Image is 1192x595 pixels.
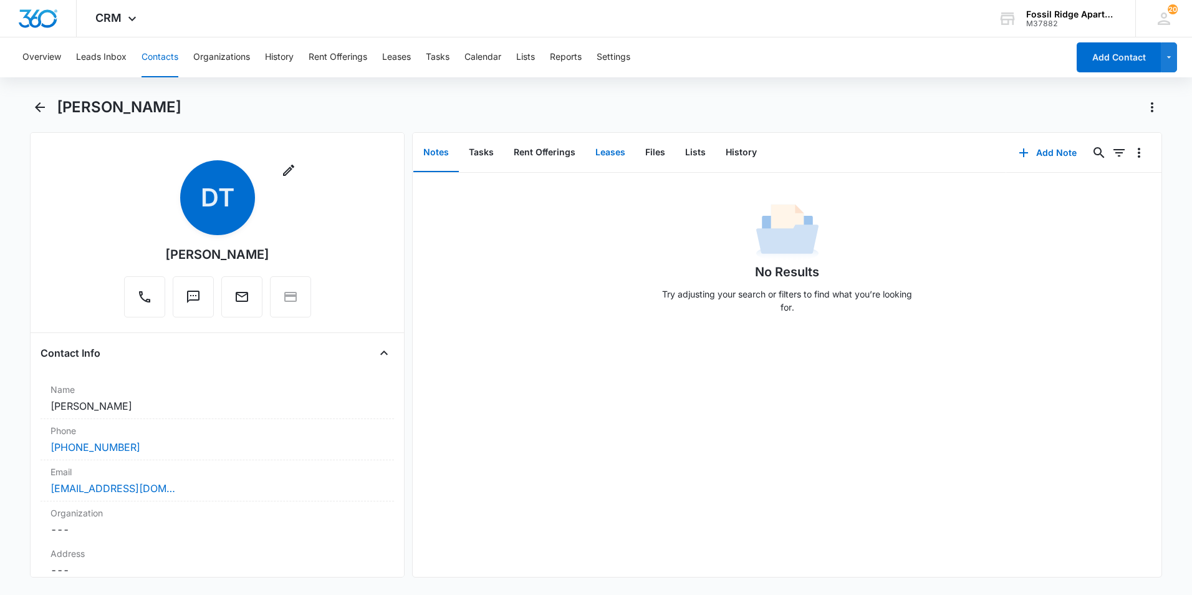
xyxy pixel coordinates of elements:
[1026,19,1117,28] div: account id
[382,37,411,77] button: Leases
[165,245,269,264] div: [PERSON_NAME]
[41,346,100,360] h4: Contact Info
[50,383,384,396] label: Name
[426,37,449,77] button: Tasks
[41,501,394,542] div: Organization---
[755,263,819,281] h1: No Results
[57,98,181,117] h1: [PERSON_NAME]
[413,133,459,172] button: Notes
[124,296,165,306] a: Call
[142,37,178,77] button: Contacts
[41,378,394,419] div: Name[PERSON_NAME]
[585,133,635,172] button: Leases
[50,465,384,478] label: Email
[41,419,394,460] div: Phone[PHONE_NUMBER]
[50,563,384,578] dd: ---
[504,133,585,172] button: Rent Offerings
[550,37,582,77] button: Reports
[464,37,501,77] button: Calendar
[50,547,384,560] label: Address
[173,276,214,317] button: Text
[656,288,918,314] p: Try adjusting your search or filters to find what you’re looking for.
[1142,97,1162,117] button: Actions
[1006,138,1089,168] button: Add Note
[50,506,384,520] label: Organization
[50,424,384,437] label: Phone
[459,133,504,172] button: Tasks
[1026,9,1117,19] div: account name
[193,37,250,77] button: Organizations
[1077,42,1161,72] button: Add Contact
[50,440,140,455] a: [PHONE_NUMBER]
[635,133,675,172] button: Files
[221,296,262,306] a: Email
[716,133,767,172] button: History
[374,343,394,363] button: Close
[41,542,394,583] div: Address---
[1109,143,1129,163] button: Filters
[76,37,127,77] button: Leads Inbox
[1168,4,1178,14] div: notifications count
[124,276,165,317] button: Call
[675,133,716,172] button: Lists
[516,37,535,77] button: Lists
[1168,4,1178,14] span: 20
[41,460,394,501] div: Email[EMAIL_ADDRESS][DOMAIN_NAME]
[50,522,384,537] dd: ---
[756,200,819,263] img: No Data
[1089,143,1109,163] button: Search...
[95,11,122,24] span: CRM
[180,160,255,235] span: DT
[50,481,175,496] a: [EMAIL_ADDRESS][DOMAIN_NAME]
[221,276,262,317] button: Email
[30,97,49,117] button: Back
[597,37,630,77] button: Settings
[50,399,384,414] dd: [PERSON_NAME]
[1129,143,1149,163] button: Overflow Menu
[265,37,294,77] button: History
[173,296,214,306] a: Text
[22,37,61,77] button: Overview
[309,37,367,77] button: Rent Offerings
